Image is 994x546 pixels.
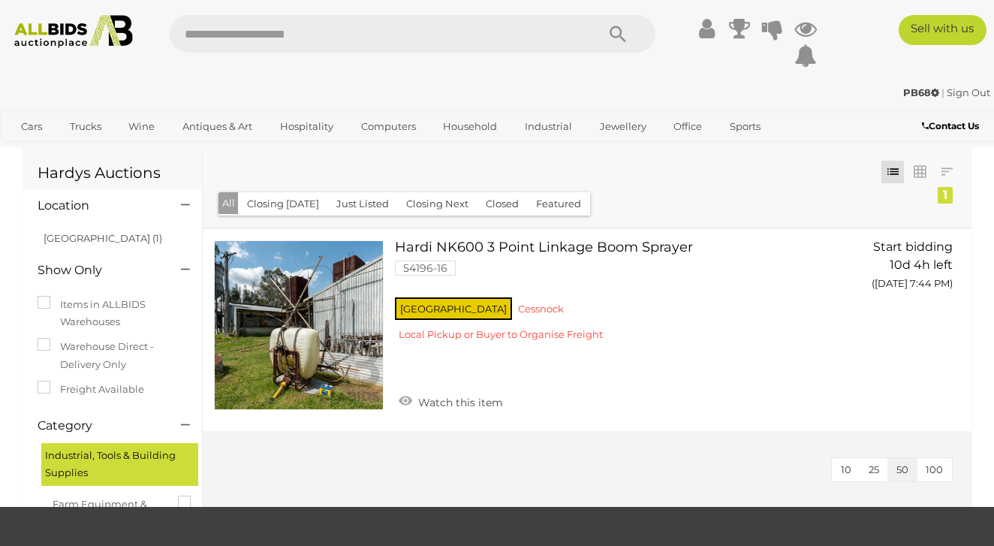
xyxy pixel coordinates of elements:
[38,264,158,277] h4: Show Only
[38,381,144,398] label: Freight Available
[38,296,187,331] label: Items in ALLBIDS Warehouses
[270,114,343,139] a: Hospitality
[38,164,187,181] h1: Hardys Auctions
[351,114,426,139] a: Computers
[590,114,656,139] a: Jewellery
[238,192,328,216] button: Closing [DATE]
[854,240,956,297] a: Start bidding 10d 4h left ([DATE] 7:44 PM)
[922,118,983,134] a: Contact Us
[414,396,503,409] span: Watch this item
[218,192,239,214] button: All
[841,463,851,475] span: 10
[38,199,158,213] h4: Location
[397,192,477,216] button: Closing Next
[903,86,939,98] strong: PB68
[53,492,165,531] span: Farm Equipment & Supplies (1)
[11,114,52,139] a: Cars
[887,458,917,481] button: 50
[664,114,712,139] a: Office
[60,114,111,139] a: Trucks
[899,15,986,45] a: Sell with us
[38,338,187,373] label: Warehouse Direct - Delivery Only
[926,463,943,475] span: 100
[11,139,137,164] a: [GEOGRAPHIC_DATA]
[38,419,158,433] h4: Category
[896,463,908,475] span: 50
[720,114,770,139] a: Sports
[938,187,953,204] div: 1
[527,192,590,216] button: Featured
[173,114,262,139] a: Antiques & Art
[917,458,952,481] button: 100
[580,15,655,53] button: Search
[406,240,832,352] a: Hardi NK600 3 Point Linkage Boom Sprayer 54196-16 [GEOGRAPHIC_DATA] Cessnock Local Pickup or Buye...
[8,15,140,48] img: Allbids.com.au
[477,192,528,216] button: Closed
[433,114,507,139] a: Household
[327,192,398,216] button: Just Listed
[119,114,164,139] a: Wine
[947,86,990,98] a: Sign Out
[515,114,582,139] a: Industrial
[41,443,198,486] div: Industrial, Tools & Building Supplies
[903,86,941,98] a: PB68
[873,240,953,254] span: Start bidding
[941,86,944,98] span: |
[860,458,888,481] button: 25
[922,120,979,131] b: Contact Us
[44,232,162,244] a: [GEOGRAPHIC_DATA] (1)
[832,458,860,481] button: 10
[395,390,507,412] a: Watch this item
[869,463,879,475] span: 25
